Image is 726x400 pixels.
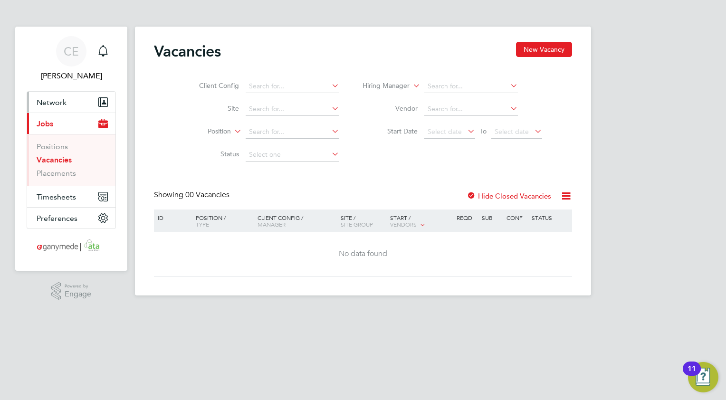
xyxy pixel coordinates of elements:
[504,210,529,226] div: Conf
[34,238,109,254] img: ganymedesolutions-logo-retina.png
[176,127,231,136] label: Position
[189,210,255,232] div: Position /
[355,81,410,91] label: Hiring Manager
[184,150,239,158] label: Status
[390,220,417,228] span: Vendors
[27,186,115,207] button: Timesheets
[37,155,72,164] a: Vacancies
[155,249,571,259] div: No data found
[246,148,339,162] input: Select one
[341,220,373,228] span: Site Group
[363,127,418,135] label: Start Date
[154,190,231,200] div: Showing
[154,42,221,61] h2: Vacancies
[37,214,77,223] span: Preferences
[196,220,209,228] span: Type
[37,192,76,201] span: Timesheets
[65,282,91,290] span: Powered by
[424,80,518,93] input: Search for...
[37,169,76,178] a: Placements
[27,208,115,229] button: Preferences
[688,369,696,381] div: 11
[688,362,718,392] button: Open Resource Center, 11 new notifications
[15,27,127,271] nav: Main navigation
[185,190,229,200] span: 00 Vacancies
[467,191,551,200] label: Hide Closed Vacancies
[184,104,239,113] label: Site
[246,80,339,93] input: Search for...
[184,81,239,90] label: Client Config
[516,42,572,57] button: New Vacancy
[338,210,388,232] div: Site /
[37,98,67,107] span: Network
[27,238,116,254] a: Go to home page
[479,210,504,226] div: Sub
[37,142,68,151] a: Positions
[65,290,91,298] span: Engage
[363,104,418,113] label: Vendor
[155,210,189,226] div: ID
[37,119,53,128] span: Jobs
[27,36,116,82] a: CE[PERSON_NAME]
[27,92,115,113] button: Network
[64,45,79,57] span: CE
[529,210,571,226] div: Status
[246,103,339,116] input: Search for...
[246,125,339,139] input: Search for...
[27,70,116,82] span: Colin Earp
[428,127,462,136] span: Select date
[477,125,489,137] span: To
[255,210,338,232] div: Client Config /
[495,127,529,136] span: Select date
[51,282,92,300] a: Powered byEngage
[454,210,479,226] div: Reqd
[258,220,286,228] span: Manager
[388,210,454,233] div: Start /
[27,113,115,134] button: Jobs
[27,134,115,186] div: Jobs
[424,103,518,116] input: Search for...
